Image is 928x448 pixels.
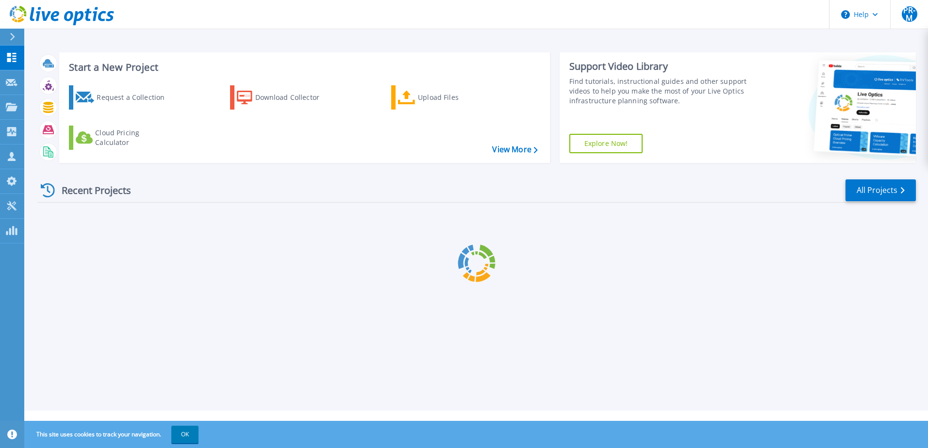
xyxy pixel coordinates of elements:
[97,88,174,107] div: Request a Collection
[37,178,144,202] div: Recent Projects
[391,85,499,110] a: Upload Files
[69,126,177,150] a: Cloud Pricing Calculator
[418,88,496,107] div: Upload Files
[845,179,916,201] a: All Projects
[569,134,643,153] a: Explore Now!
[69,85,177,110] a: Request a Collection
[569,77,751,106] div: Find tutorials, instructional guides and other support videos to help you make the most of your L...
[27,426,199,443] span: This site uses cookies to track your navigation.
[492,145,537,154] a: View More
[255,88,333,107] div: Download Collector
[69,62,537,73] h3: Start a New Project
[95,128,173,147] div: Cloud Pricing Calculator
[569,60,751,73] div: Support Video Library
[171,426,199,443] button: OK
[230,85,338,110] a: Download Collector
[902,6,917,22] span: PR-M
